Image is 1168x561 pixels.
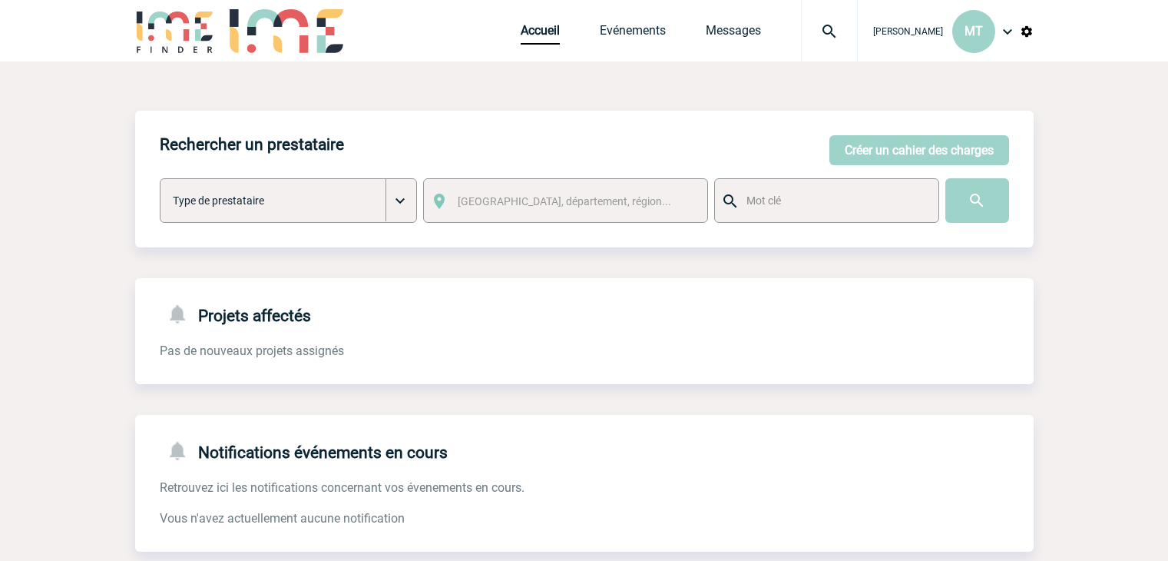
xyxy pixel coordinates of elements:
[160,480,524,495] span: Retrouvez ici les notifications concernant vos évenements en cours.
[135,9,215,53] img: IME-Finder
[160,440,448,462] h4: Notifications événements en cours
[743,191,925,211] input: Mot clé
[706,23,761,45] a: Messages
[160,303,311,325] h4: Projets affectés
[600,23,666,45] a: Evénements
[873,26,943,37] span: [PERSON_NAME]
[160,511,405,526] span: Vous n'avez actuellement aucune notification
[965,24,983,38] span: MT
[458,195,671,207] span: [GEOGRAPHIC_DATA], département, région...
[160,344,344,358] span: Pas de nouveaux projets assignés
[166,303,198,325] img: notifications-24-px-g.png
[160,135,344,154] h4: Rechercher un prestataire
[945,178,1009,223] input: Submit
[521,23,560,45] a: Accueil
[166,440,198,462] img: notifications-24-px-g.png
